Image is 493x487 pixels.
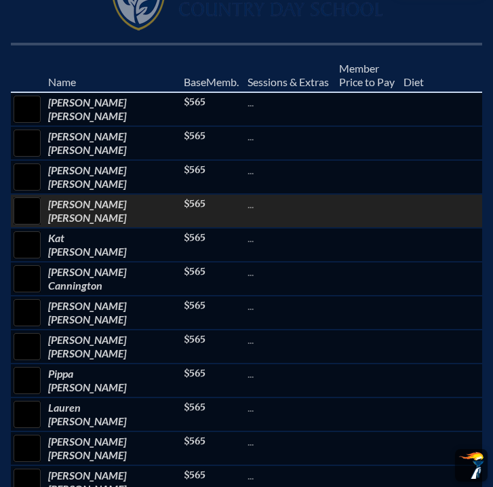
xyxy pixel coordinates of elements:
[184,232,205,243] span: $565
[248,469,334,482] p: ...
[45,431,181,465] td: [PERSON_NAME] [PERSON_NAME]
[45,262,181,296] td: [PERSON_NAME] Cannington
[45,397,181,431] td: Lauren [PERSON_NAME]
[248,163,334,177] p: ...
[237,75,239,88] span: .
[184,198,205,210] span: $565
[45,228,181,262] td: Kat [PERSON_NAME]
[184,435,205,447] span: $565
[248,197,334,211] p: ...
[184,75,206,88] span: Base
[45,126,181,160] td: [PERSON_NAME] [PERSON_NAME]
[45,330,181,364] td: [PERSON_NAME] [PERSON_NAME]
[248,435,334,448] p: ...
[45,44,181,92] th: Name
[336,44,401,92] th: Member Price to Pay
[455,449,488,482] button: Scroll Top
[248,367,334,381] p: ...
[248,333,334,347] p: ...
[184,164,205,176] span: $565
[45,194,181,228] td: [PERSON_NAME] [PERSON_NAME]
[184,266,205,277] span: $565
[184,130,205,142] span: $565
[248,231,334,245] p: ...
[45,296,181,330] td: [PERSON_NAME] [PERSON_NAME]
[184,469,205,481] span: $565
[401,44,482,92] th: Diet
[248,265,334,279] p: ...
[248,299,334,313] p: ...
[45,92,181,126] td: [PERSON_NAME] [PERSON_NAME]
[184,368,205,379] span: $565
[248,96,334,109] p: ...
[184,300,205,311] span: $565
[458,452,485,479] img: To the top
[45,364,181,397] td: Pippa [PERSON_NAME]
[184,334,205,345] span: $565
[245,44,336,92] th: Sessions & Extras
[184,402,205,413] span: $565
[248,130,334,143] p: ...
[184,96,205,108] span: $565
[248,401,334,414] p: ...
[181,44,245,92] th: Memb
[45,160,181,194] td: [PERSON_NAME] [PERSON_NAME]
